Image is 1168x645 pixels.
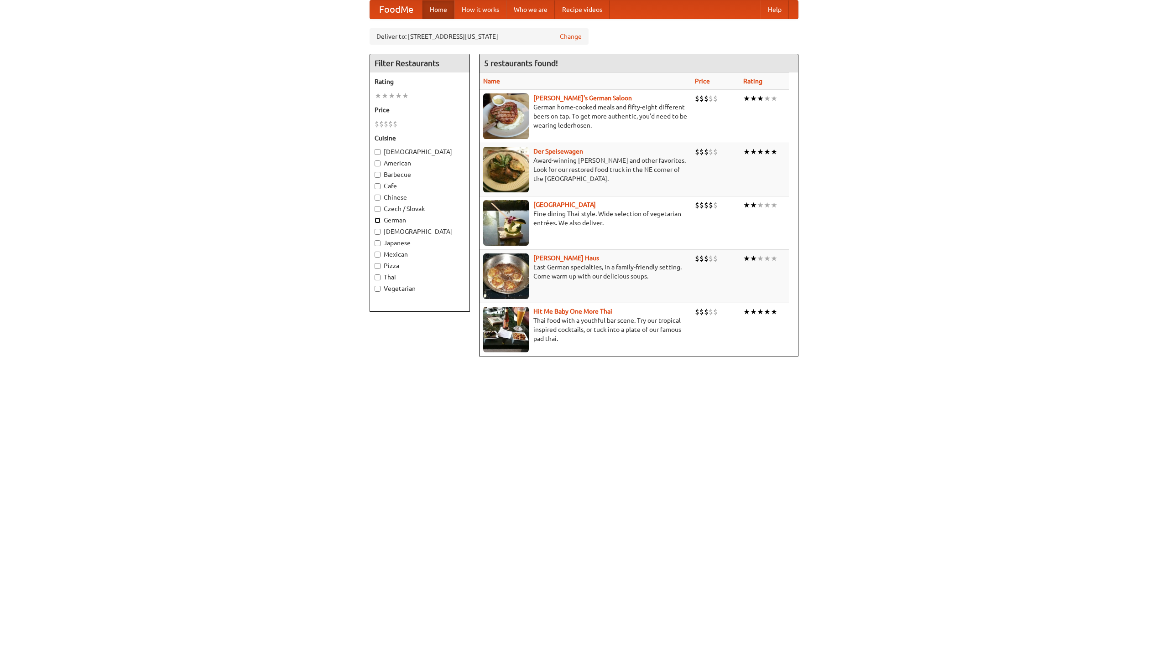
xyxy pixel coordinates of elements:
li: $ [695,253,699,263]
a: How it works [454,0,506,19]
li: ★ [395,91,402,101]
li: ★ [764,147,771,157]
img: esthers.jpg [483,93,529,139]
label: Czech / Slovak [375,204,465,213]
li: ★ [771,253,777,263]
input: American [375,160,381,166]
label: Mexican [375,250,465,259]
a: [GEOGRAPHIC_DATA] [533,201,596,208]
p: Thai food with a youthful bar scene. Try our tropical inspired cocktails, or tuck into a plate of... [483,316,688,343]
li: $ [713,200,718,210]
li: ★ [381,91,388,101]
li: ★ [764,307,771,317]
label: Chinese [375,193,465,202]
a: Who we are [506,0,555,19]
li: ★ [388,91,395,101]
li: ★ [764,93,771,103]
li: $ [704,93,709,103]
input: Japanese [375,240,381,246]
input: Czech / Slovak [375,206,381,212]
li: ★ [764,200,771,210]
label: [DEMOGRAPHIC_DATA] [375,147,465,156]
li: ★ [757,253,764,263]
a: Price [695,77,710,85]
li: $ [704,147,709,157]
label: Pizza [375,261,465,270]
li: ★ [743,307,750,317]
li: ★ [743,93,750,103]
label: Barbecue [375,170,465,179]
li: ★ [743,200,750,210]
li: $ [699,307,704,317]
a: Home [422,0,454,19]
h5: Rating [375,77,465,86]
input: Barbecue [375,172,381,178]
li: $ [695,200,699,210]
li: ★ [764,253,771,263]
a: Rating [743,77,762,85]
li: ★ [771,93,777,103]
li: ★ [750,253,757,263]
img: babythai.jpg [483,307,529,352]
a: Name [483,77,500,85]
ng-pluralize: 5 restaurants found! [484,59,558,67]
label: Japanese [375,238,465,248]
a: FoodMe [370,0,422,19]
li: $ [709,93,713,103]
li: $ [695,93,699,103]
b: [PERSON_NAME]'s German Saloon [533,94,632,102]
input: Cafe [375,183,381,189]
li: ★ [757,93,764,103]
li: ★ [750,147,757,157]
input: Pizza [375,263,381,269]
li: $ [713,147,718,157]
li: $ [384,119,388,129]
p: Fine dining Thai-style. Wide selection of vegetarian entrées. We also deliver. [483,209,688,227]
p: German home-cooked meals and fifty-eight different beers on tap. To get more authentic, you'd nee... [483,103,688,130]
a: Der Speisewagen [533,148,583,155]
li: ★ [750,200,757,210]
label: German [375,216,465,225]
li: $ [388,119,393,129]
p: Award-winning [PERSON_NAME] and other favorites. Look for our restored food truck in the NE corne... [483,156,688,183]
li: $ [704,253,709,263]
div: Deliver to: [STREET_ADDRESS][US_STATE] [370,28,589,45]
li: $ [709,147,713,157]
li: ★ [402,91,409,101]
h5: Cuisine [375,134,465,143]
li: ★ [375,91,381,101]
li: ★ [771,200,777,210]
li: $ [709,200,713,210]
li: $ [704,200,709,210]
img: satay.jpg [483,200,529,246]
input: German [375,217,381,223]
li: ★ [743,253,750,263]
img: speisewagen.jpg [483,147,529,192]
li: $ [699,147,704,157]
li: $ [699,253,704,263]
li: ★ [757,307,764,317]
img: kohlhaus.jpg [483,253,529,299]
label: Cafe [375,181,465,191]
input: Mexican [375,252,381,258]
li: $ [699,93,704,103]
li: ★ [771,147,777,157]
a: Hit Me Baby One More Thai [533,308,612,315]
li: $ [379,119,384,129]
li: $ [695,147,699,157]
li: $ [699,200,704,210]
input: [DEMOGRAPHIC_DATA] [375,149,381,155]
li: $ [695,307,699,317]
li: ★ [750,93,757,103]
li: $ [709,253,713,263]
li: $ [713,93,718,103]
li: $ [393,119,397,129]
li: ★ [757,200,764,210]
li: $ [713,253,718,263]
input: [DEMOGRAPHIC_DATA] [375,229,381,235]
label: [DEMOGRAPHIC_DATA] [375,227,465,236]
li: ★ [750,307,757,317]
